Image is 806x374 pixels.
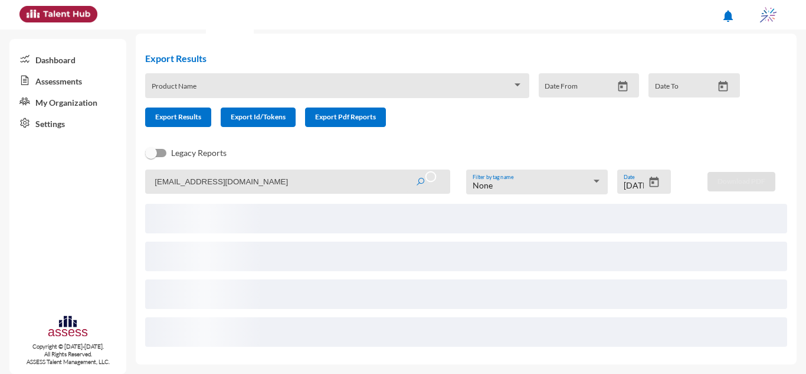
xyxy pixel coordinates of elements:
[145,108,211,127] button: Export Results
[305,108,386,127] button: Export Pdf Reports
[717,177,765,186] span: Download PDF
[473,180,493,190] span: None
[221,108,296,127] button: Export Id/Tokens
[9,91,126,112] a: My Organization
[47,314,88,340] img: assesscompany-logo.png
[612,80,633,93] button: Open calendar
[721,9,735,23] mat-icon: notifications
[145,53,749,64] h2: Export Results
[171,146,227,160] span: Legacy Reports
[713,80,733,93] button: Open calendar
[9,112,126,134] a: Settings
[155,112,201,121] span: Export Results
[9,70,126,91] a: Assessments
[9,343,126,366] p: Copyright © [DATE]-[DATE]. All Rights Reserved. ASSESS Talent Management, LLC.
[9,48,126,70] a: Dashboard
[145,170,450,194] input: Search by name, token, assessment type, etc.
[644,176,664,188] button: Open calendar
[707,172,775,191] button: Download PDF
[231,112,286,121] span: Export Id/Tokens
[315,112,376,121] span: Export Pdf Reports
